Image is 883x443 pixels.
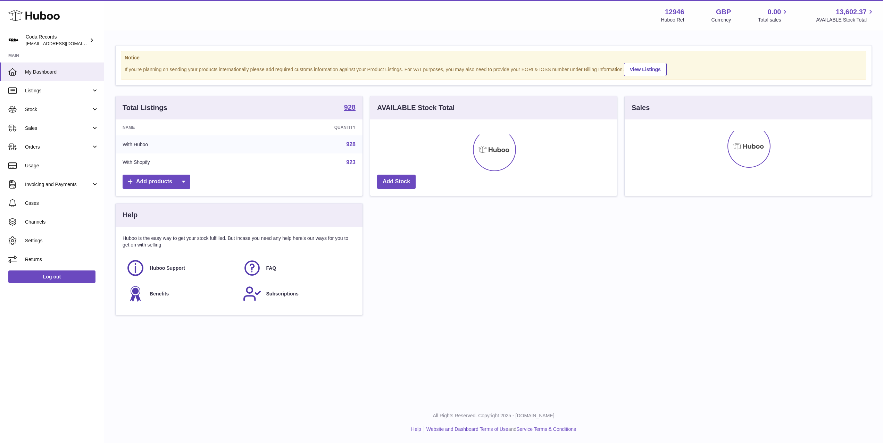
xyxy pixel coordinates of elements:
[110,412,877,419] p: All Rights Reserved. Copyright 2025 - [DOMAIN_NAME]
[25,162,99,169] span: Usage
[116,153,249,172] td: With Shopify
[377,175,416,189] a: Add Stock
[26,34,88,47] div: Coda Records
[150,265,185,271] span: Huboo Support
[661,17,684,23] div: Huboo Ref
[25,200,99,207] span: Cases
[711,17,731,23] div: Currency
[346,159,356,165] a: 923
[25,256,99,263] span: Returns
[25,181,91,188] span: Invoicing and Payments
[8,270,95,283] a: Log out
[816,17,875,23] span: AVAILABLE Stock Total
[624,63,667,76] a: View Listings
[243,259,352,277] a: FAQ
[266,265,276,271] span: FAQ
[126,284,236,303] a: Benefits
[344,104,356,112] a: 928
[836,7,867,17] span: 13,602.37
[25,106,91,113] span: Stock
[758,17,789,23] span: Total sales
[758,7,789,23] a: 0.00 Total sales
[344,104,356,111] strong: 928
[116,135,249,153] td: With Huboo
[25,144,91,150] span: Orders
[125,55,863,61] strong: Notice
[150,291,169,297] span: Benefits
[123,210,138,220] h3: Help
[25,125,91,132] span: Sales
[25,219,99,225] span: Channels
[123,103,167,112] h3: Total Listings
[125,62,863,76] div: If you're planning on sending your products internationally please add required customs informati...
[243,284,352,303] a: Subscriptions
[26,41,102,46] span: [EMAIL_ADDRESS][DOMAIN_NAME]
[716,7,731,17] strong: GBP
[116,119,249,135] th: Name
[249,119,363,135] th: Quantity
[25,87,91,94] span: Listings
[768,7,781,17] span: 0.00
[123,235,356,248] p: Huboo is the easy way to get your stock fulfilled. But incase you need any help here's our ways f...
[816,7,875,23] a: 13,602.37 AVAILABLE Stock Total
[25,237,99,244] span: Settings
[377,103,455,112] h3: AVAILABLE Stock Total
[8,35,19,45] img: haz@pcatmedia.com
[516,426,576,432] a: Service Terms & Conditions
[25,69,99,75] span: My Dashboard
[665,7,684,17] strong: 12946
[426,426,508,432] a: Website and Dashboard Terms of Use
[346,141,356,147] a: 928
[266,291,299,297] span: Subscriptions
[123,175,190,189] a: Add products
[632,103,650,112] h3: Sales
[126,259,236,277] a: Huboo Support
[424,426,576,433] li: and
[411,426,421,432] a: Help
